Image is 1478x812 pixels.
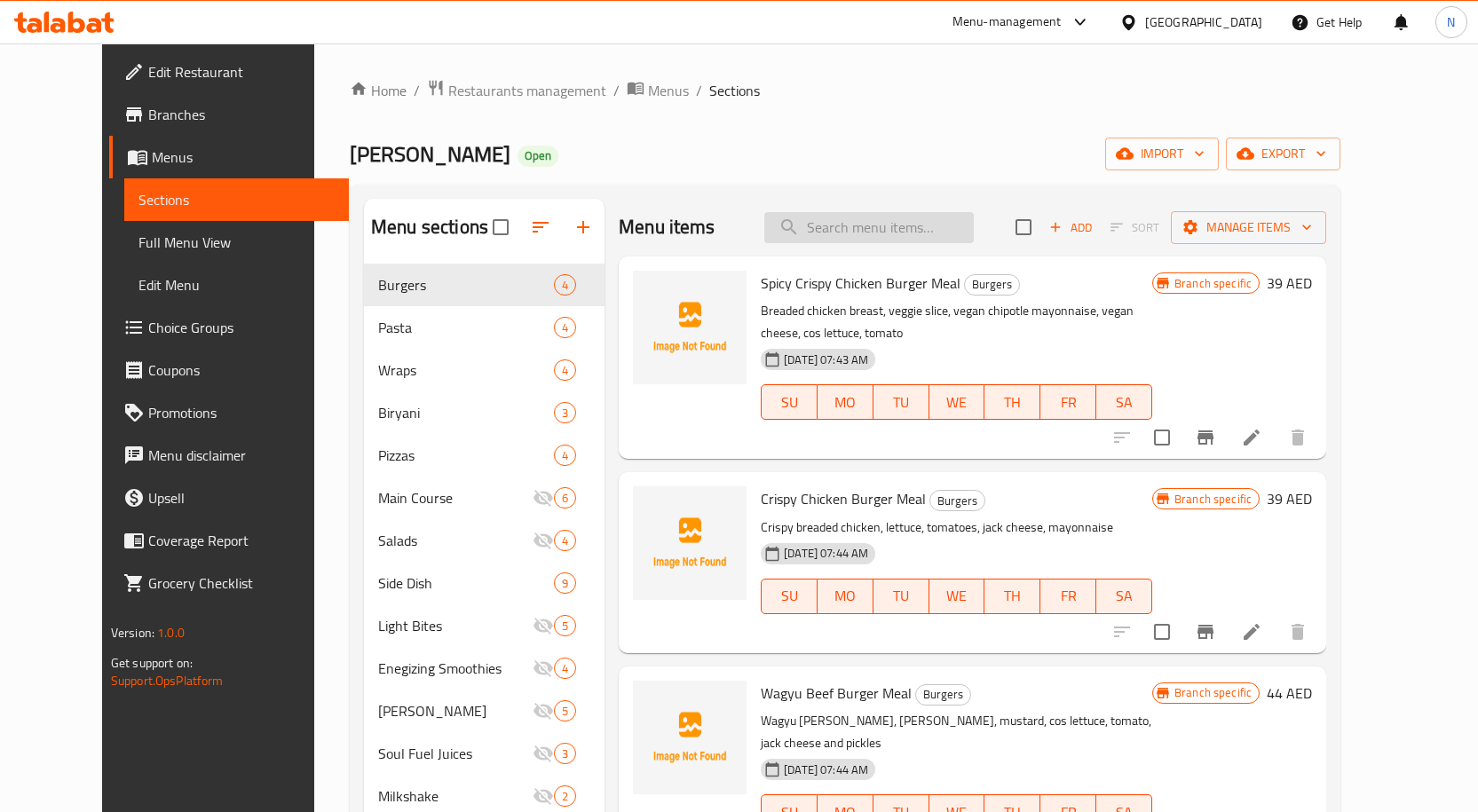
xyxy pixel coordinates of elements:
div: items [554,317,576,338]
span: Burgers [930,491,984,511]
span: [DATE] 07:44 AM [777,761,875,778]
span: Add item [1042,214,1099,241]
button: SU [761,579,818,614]
span: 1.0.0 [157,621,185,644]
span: Edit Restaurant [148,61,335,83]
div: items [554,658,576,679]
span: TU [881,390,922,415]
span: 6 [555,490,575,507]
span: Upsell [148,487,335,508]
a: Sections [124,178,349,221]
div: Main Course [378,487,533,508]
a: Restaurants management [427,79,606,102]
span: FR [1047,390,1089,415]
span: 4 [555,447,575,464]
span: Sections [138,189,335,210]
span: WE [937,390,978,415]
span: N [1447,12,1455,32]
span: Enegizing Smoothies [378,658,533,679]
a: Coupons [109,349,349,391]
span: Restaurants management [448,80,606,101]
span: Branch specific [1167,275,1259,292]
span: Crispy Chicken Burger Meal [761,485,926,512]
span: WE [937,583,978,609]
div: Soul Fuel Juices3 [364,732,605,775]
span: Menu disclaimer [148,445,335,466]
span: 9 [555,575,575,592]
a: Edit menu item [1241,621,1262,643]
button: MO [818,384,873,420]
img: Crispy Chicken Burger Meal [633,486,747,600]
span: Promotions [148,402,335,423]
a: Branches [109,93,349,136]
div: items [554,359,576,381]
a: Edit Restaurant [109,51,349,93]
img: Spicy Crispy Chicken Burger Meal [633,271,747,384]
button: FR [1040,579,1096,614]
span: Branch specific [1167,684,1259,701]
div: Main Course6 [364,477,605,519]
svg: Inactive section [533,785,554,807]
a: Support.OpsPlatform [111,669,224,692]
a: Full Menu View [124,221,349,264]
div: Pizzas4 [364,434,605,477]
span: [PERSON_NAME] [378,700,533,721]
div: Salads4 [364,519,605,562]
span: Menus [648,80,689,101]
div: Enegizing Smoothies4 [364,647,605,690]
span: [DATE] 07:43 AM [777,351,875,368]
p: Breaded chicken breast, veggie slice, vegan chipotle mayonnaise, vegan cheese, cos lettuce, tomato [761,300,1152,344]
span: Select to update [1143,613,1181,650]
button: SU [761,384,818,420]
span: Light Bites [378,615,533,636]
span: Menus [152,146,335,168]
button: WE [929,384,985,420]
span: Salads [378,530,533,551]
span: 3 [555,405,575,422]
span: Spicy Crispy Chicken Burger Meal [761,270,960,296]
div: Burgers [964,274,1020,296]
div: [PERSON_NAME]5 [364,690,605,732]
button: export [1226,138,1340,170]
nav: breadcrumb [350,79,1340,102]
div: Light Bites5 [364,604,605,647]
span: import [1119,143,1205,165]
span: TU [881,583,922,609]
span: 4 [555,362,575,379]
button: Branch-specific-item [1184,611,1227,653]
a: Edit Menu [124,264,349,306]
span: Burgers [378,274,554,296]
button: MO [818,579,873,614]
div: items [554,402,576,423]
svg: Inactive section [533,658,554,679]
button: TH [984,384,1040,420]
button: delete [1276,611,1319,653]
span: MO [825,583,866,609]
span: Open [518,148,558,163]
button: SA [1096,579,1152,614]
img: Wagyu Beef Burger Meal [633,681,747,794]
span: Edit Menu [138,274,335,296]
span: Soul Fuel Juices [378,743,533,764]
span: Choice Groups [148,317,335,338]
a: Menus [109,136,349,178]
button: import [1105,138,1219,170]
span: SA [1103,390,1145,415]
span: Wraps [378,359,554,381]
div: items [554,615,576,636]
span: FR [1047,583,1089,609]
svg: Inactive section [533,700,554,721]
button: Add section [562,206,605,248]
div: items [554,445,576,466]
span: Branch specific [1167,491,1259,508]
span: Add [1047,217,1095,238]
div: Burgers4 [364,264,605,306]
div: Wraps4 [364,349,605,391]
span: Select to update [1143,419,1181,456]
button: SA [1096,384,1152,420]
div: Side Dish [378,572,554,594]
svg: Inactive section [533,743,554,764]
li: / [696,80,702,101]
